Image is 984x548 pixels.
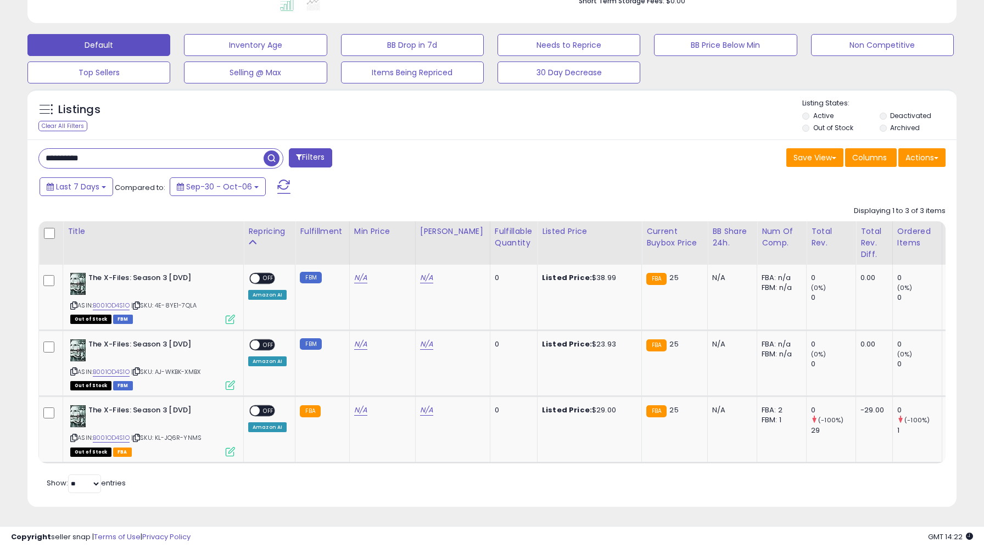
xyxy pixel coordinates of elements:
span: 25 [669,272,678,283]
small: (0%) [897,283,913,292]
div: BB Share 24h. [712,226,752,249]
span: 2025-10-14 14:22 GMT [928,532,973,542]
span: 25 [669,405,678,415]
div: ASIN: [70,273,235,323]
small: FBM [300,338,321,350]
span: OFF [260,340,277,349]
div: Fulfillable Quantity [495,226,533,249]
div: 0 [495,405,529,415]
div: 0 [495,273,529,283]
div: N/A [712,273,748,283]
div: FBA: n/a [762,273,798,283]
span: All listings that are currently out of stock and unavailable for purchase on Amazon [70,381,111,390]
div: FBA: n/a [762,339,798,349]
div: seller snap | | [11,532,191,543]
span: All listings that are currently out of stock and unavailable for purchase on Amazon [70,315,111,324]
div: 0 [897,405,942,415]
span: Columns [852,152,887,163]
small: FBA [646,339,667,351]
span: All listings that are currently out of stock and unavailable for purchase on Amazon [70,448,111,457]
div: Amazon AI [248,422,287,432]
a: N/A [420,339,433,350]
button: Items Being Repriced [341,61,484,83]
div: 0 [897,359,942,369]
div: Displaying 1 to 3 of 3 items [854,206,946,216]
b: The X-Files: Season 3 [DVD] [88,405,222,418]
div: 0 [811,359,856,369]
div: Listed Price [542,226,637,237]
small: FBA [300,405,320,417]
small: FBA [646,273,667,285]
span: FBM [113,315,133,324]
div: ASIN: [70,405,235,455]
span: Show: entries [47,478,126,488]
button: Default [27,34,170,56]
div: Ordered Items [897,226,937,249]
button: Selling @ Max [184,61,327,83]
div: FBM: 1 [762,415,798,425]
b: The X-Files: Season 3 [DVD] [88,273,222,286]
span: Compared to: [115,182,165,193]
label: Archived [890,123,920,132]
button: Save View [786,148,843,167]
button: Columns [845,148,897,167]
button: BB Drop in 7d [341,34,484,56]
small: (-100%) [904,416,930,424]
button: 30 Day Decrease [497,61,640,83]
img: 51oQgEkv14L._SL40_.jpg [70,273,86,295]
div: 0 [897,273,942,283]
button: Actions [898,148,946,167]
div: Fulfillment [300,226,344,237]
p: Listing States: [802,98,957,109]
label: Out of Stock [813,123,853,132]
div: Min Price [354,226,411,237]
div: 29 [811,426,856,435]
a: B001OD4S1O [93,433,130,443]
div: -29.00 [860,405,884,415]
div: Total Rev. [811,226,851,249]
b: Listed Price: [542,272,592,283]
a: N/A [354,405,367,416]
div: Title [68,226,239,237]
div: 0 [811,339,856,349]
span: FBM [113,381,133,390]
div: 0 [811,405,856,415]
b: Listed Price: [542,339,592,349]
small: FBA [646,405,667,417]
div: Num of Comp. [762,226,802,249]
a: N/A [354,339,367,350]
b: Listed Price: [542,405,592,415]
div: FBA: 2 [762,405,798,415]
div: FBM: n/a [762,349,798,359]
b: The X-Files: Season 3 [DVD] [88,339,222,353]
small: (0%) [897,350,913,359]
div: 0 [897,293,942,303]
button: Filters [289,148,332,167]
div: $23.93 [542,339,633,349]
span: OFF [260,406,277,416]
div: 0 [495,339,529,349]
button: BB Price Below Min [654,34,797,56]
span: | SKU: AJ-WKBK-XMBX [131,367,200,376]
div: 0 [897,339,942,349]
button: Last 7 Days [40,177,113,196]
a: N/A [420,272,433,283]
span: | SKU: KL-JQ6R-YNMS [131,433,202,442]
span: 25 [669,339,678,349]
small: (0%) [811,350,826,359]
span: Last 7 Days [56,181,99,192]
button: Inventory Age [184,34,327,56]
div: Current Buybox Price [646,226,703,249]
div: 0 [811,273,856,283]
div: FBM: n/a [762,283,798,293]
div: Amazon AI [248,356,287,366]
a: B001OD4S1O [93,301,130,310]
h5: Listings [58,102,100,118]
small: (-100%) [818,416,843,424]
button: Non Competitive [811,34,954,56]
div: N/A [712,339,748,349]
div: Total Rev. Diff. [860,226,888,260]
div: $38.99 [542,273,633,283]
small: (0%) [811,283,826,292]
div: 0 [811,293,856,303]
